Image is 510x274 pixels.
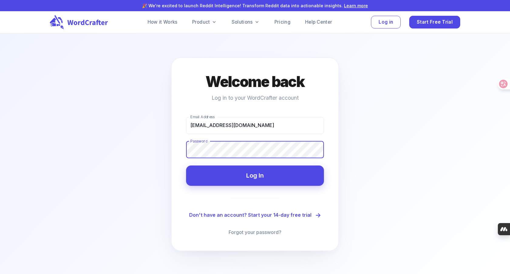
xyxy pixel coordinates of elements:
[274,18,291,26] a: Pricing
[192,18,217,26] a: Product
[232,18,260,26] a: Solutions
[305,18,332,26] a: Help Center
[379,18,393,26] span: Log in
[186,165,324,186] button: Log In
[212,94,299,102] p: Log in to your WordCrafter account
[229,229,281,236] a: Forgot your password?
[190,139,207,144] label: Password
[206,72,304,91] h4: Welcome back
[189,210,321,220] a: Don't have an account? Start your 14-day free trial
[417,18,453,26] span: Start Free Trial
[371,16,401,29] button: Log in
[10,2,500,9] p: 🎉 We're excited to launch Reddit Intelligence! Transform Reddit data into actionable insights.
[344,3,368,8] a: Learn more
[409,16,460,29] button: Start Free Trial
[190,114,215,119] label: Email Address
[148,18,178,26] a: How it Works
